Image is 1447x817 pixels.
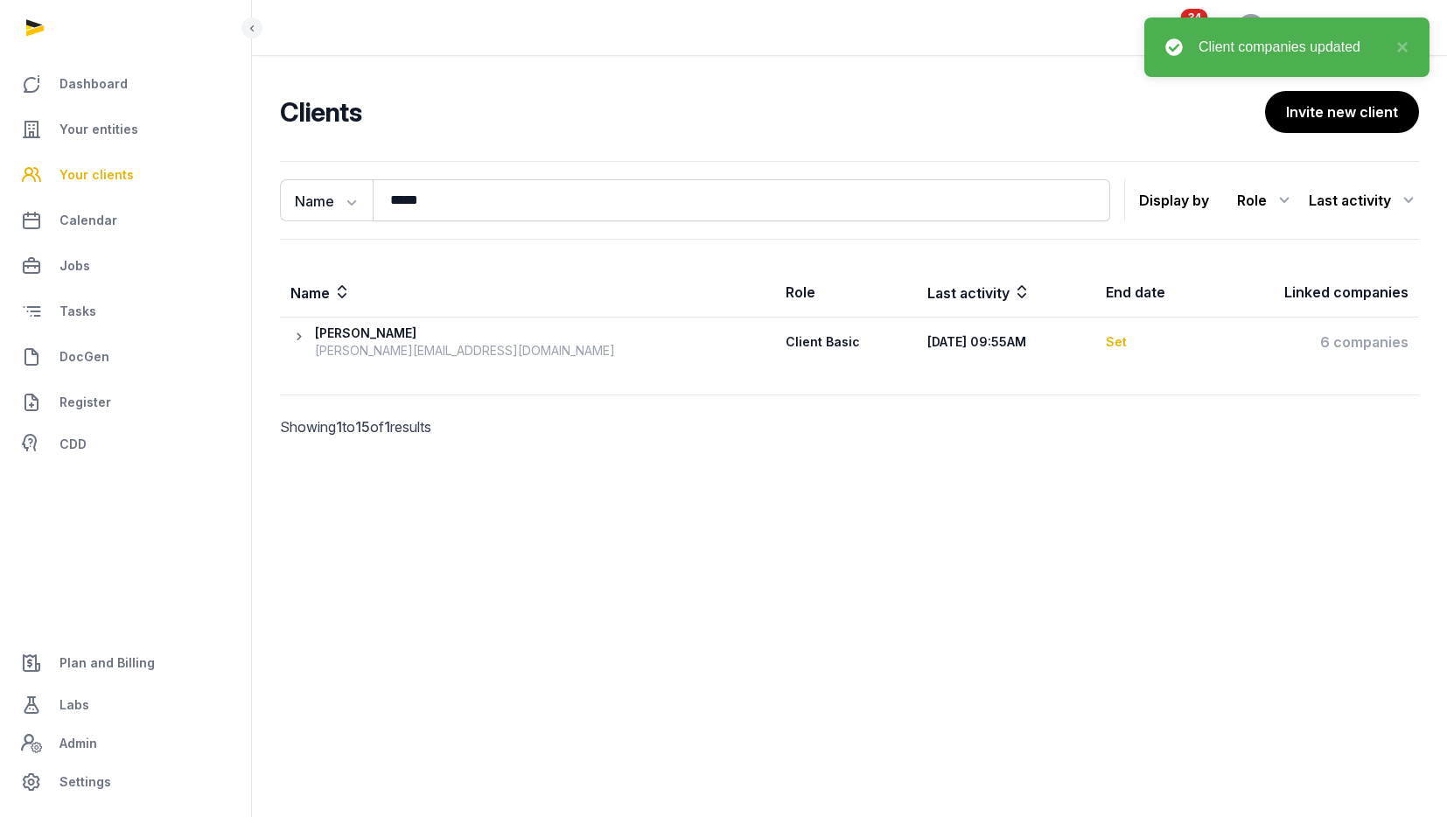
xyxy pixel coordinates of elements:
div: Last activity [1309,186,1419,214]
span: Settings [59,772,111,793]
th: Linked companies [1211,268,1419,318]
p: Display by [1139,186,1209,214]
th: [DATE] 09:55AM [917,318,1095,367]
button: close [1388,37,1409,58]
th: Role [775,268,917,318]
span: 34 [1181,9,1208,26]
span: 1 [384,418,390,436]
span: 1 [336,418,342,436]
span: Calendar [59,210,117,231]
span: CDD [59,434,87,455]
a: Jobs [14,245,237,287]
span: Register [59,392,111,413]
a: Admin [14,726,237,761]
a: Your clients [14,154,237,196]
span: Dashboard [59,73,128,94]
div: [PERSON_NAME][EMAIL_ADDRESS][DOMAIN_NAME] [315,342,615,360]
a: DocGen [14,336,237,378]
th: Last activity [917,268,1095,318]
a: Your entities [14,108,237,150]
span: 15 [355,418,370,436]
a: Tasks [14,290,237,332]
span: Jobs [59,255,90,276]
div: Client Basic [786,333,903,351]
div: Role [1237,186,1295,214]
div: Set [1106,333,1200,351]
span: Your entities [59,119,138,140]
a: Register [14,381,237,423]
p: Showing to of results [280,395,544,458]
th: Name [280,268,775,318]
a: Settings [14,761,237,803]
a: Calendar [14,199,237,241]
div: [PERSON_NAME] [315,325,615,342]
a: CDD [14,427,237,462]
a: Dashboard [14,63,237,105]
div: 6 companies [1221,332,1409,353]
span: Tasks [59,301,96,322]
span: Your clients [59,164,134,185]
h2: Clients [280,96,1258,128]
span: DocGen [59,346,109,367]
a: Labs [14,684,237,726]
div: Client companies updated [1199,37,1388,58]
a: Plan and Billing [14,642,237,684]
button: HF [1237,14,1265,42]
span: Labs [59,695,89,716]
button: Invite new client [1265,91,1419,133]
span: Plan and Billing [59,653,155,674]
span: Admin [59,733,97,754]
th: End date [1095,268,1211,318]
button: Name [280,179,373,221]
